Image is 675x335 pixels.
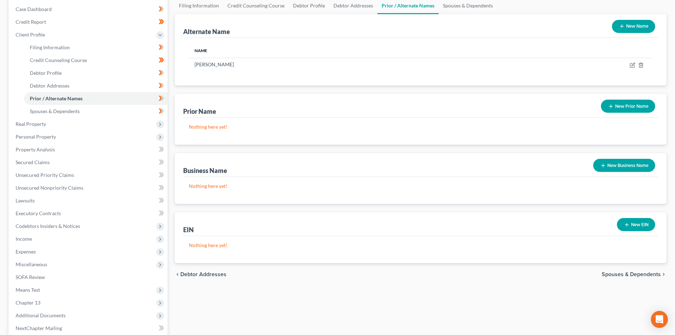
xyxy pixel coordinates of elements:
[16,236,32,242] span: Income
[16,121,46,127] span: Real Property
[30,57,87,63] span: Credit Counseling Course
[175,272,226,277] button: chevron_left Debtor Addresses
[30,44,70,50] span: Filing Information
[16,32,45,38] span: Client Profile
[16,249,36,255] span: Expenses
[16,312,66,318] span: Additional Documents
[24,41,168,54] a: Filing Information
[16,6,52,12] span: Case Dashboard
[16,134,56,140] span: Personal Property
[10,169,168,182] a: Unsecured Priority Claims
[10,143,168,156] a: Property Analysis
[30,83,69,89] span: Debtor Addresses
[175,272,180,277] i: chevron_left
[24,67,168,79] a: Debtor Profile
[16,223,80,229] span: Codebtors Insiders & Notices
[183,166,227,175] div: Business Name
[10,271,168,284] a: SOFA Review
[10,16,168,28] a: Credit Report
[30,70,62,76] span: Debtor Profile
[189,183,652,190] p: Nothing here yet!
[10,322,168,335] a: NextChapter Mailing
[10,182,168,194] a: Unsecured Nonpriority Claims
[183,107,216,116] div: Prior Name
[16,274,45,280] span: SOFA Review
[593,159,655,172] button: New Business Name
[16,300,40,306] span: Chapter 13
[183,27,230,36] div: Alternate Name
[16,210,61,216] span: Executory Contracts
[189,44,486,58] th: Name
[189,123,652,130] p: Nothing here yet!
[617,218,655,231] button: New EIN
[10,207,168,220] a: Executory Contracts
[16,261,47,267] span: Miscellaneous
[30,108,80,114] span: Spouses & Dependents
[16,159,50,165] span: Secured Claims
[10,156,168,169] a: Secured Claims
[180,272,226,277] span: Debtor Addresses
[16,146,55,152] span: Property Analysis
[16,19,46,25] span: Credit Report
[661,272,666,277] i: chevron_right
[189,58,486,71] td: [PERSON_NAME]
[30,95,83,101] span: Prior / Alternate Names
[651,311,668,328] div: Open Intercom Messenger
[24,92,168,105] a: Prior / Alternate Names
[16,287,40,293] span: Means Test
[183,225,194,234] div: EIN
[612,20,655,33] button: New Name
[24,105,168,118] a: Spouses & Dependents
[16,197,35,203] span: Lawsuits
[16,185,83,191] span: Unsecured Nonpriority Claims
[189,242,652,249] p: Nothing here yet!
[10,194,168,207] a: Lawsuits
[24,54,168,67] a: Credit Counseling Course
[16,172,74,178] span: Unsecured Priority Claims
[601,100,655,113] button: New Prior Name
[16,325,62,331] span: NextChapter Mailing
[602,272,661,277] span: Spouses & Dependents
[602,272,666,277] button: Spouses & Dependents chevron_right
[10,3,168,16] a: Case Dashboard
[24,79,168,92] a: Debtor Addresses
